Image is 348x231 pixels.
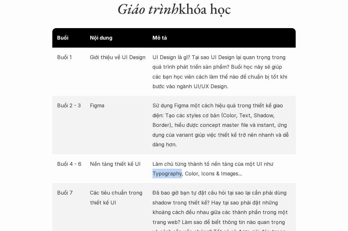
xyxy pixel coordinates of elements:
[57,52,87,62] p: Buổi 1
[152,159,291,179] p: Làm chủ từng thành tố nền tảng của một UI như Typography, Color, Icons & Images...
[152,35,167,41] strong: Mô tả
[152,101,291,149] p: Sử dụng Figma một cách hiệu quả trong thiết kế giao diện: Tạo các styles cơ bản (Color, Text, Sha...
[90,52,149,62] p: Giới thiệu về UI Design
[57,188,87,197] p: Buổi 7
[90,159,149,169] p: Nền tảng thiết kế UI
[90,101,149,110] p: Figma
[57,35,68,41] strong: Buổi
[57,101,87,110] p: Buổi 2 - 3
[90,35,112,41] strong: Nội dung
[90,188,149,207] p: Các tiêu chuẩn trong thiết kế UI
[57,159,87,169] p: Buổi 4 - 6
[152,52,291,91] p: UI Design là gì? Tại sao UI Design lại quan trọng trong quá trình phát triển sản phẩm? Buổi học n...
